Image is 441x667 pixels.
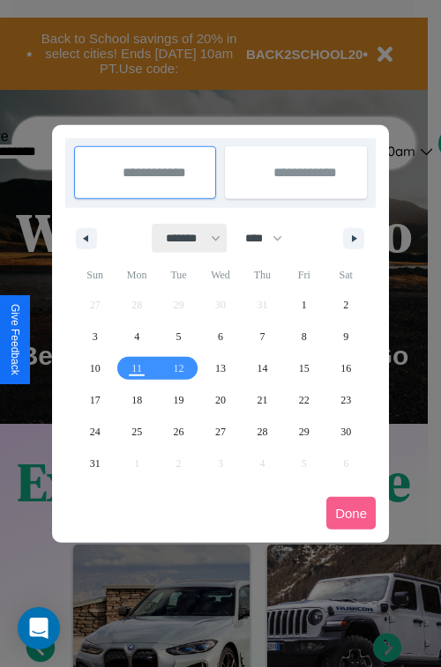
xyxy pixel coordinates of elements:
span: 9 [343,321,348,352]
span: 20 [215,384,226,416]
span: 6 [218,321,223,352]
button: 12 [158,352,199,384]
button: 17 [74,384,116,416]
button: 18 [116,384,157,416]
button: 5 [158,321,199,352]
span: 26 [174,416,184,448]
button: 25 [116,416,157,448]
button: 28 [242,416,283,448]
button: 15 [283,352,325,384]
button: Done [326,497,376,530]
span: Thu [242,261,283,289]
button: 24 [74,416,116,448]
span: Wed [199,261,241,289]
span: 24 [90,416,101,448]
div: Give Feedback [9,304,21,375]
span: 15 [299,352,310,384]
button: 6 [199,321,241,352]
span: 7 [259,321,265,352]
span: 5 [176,321,182,352]
button: 3 [74,321,116,352]
button: 23 [325,384,367,416]
button: 31 [74,448,116,479]
span: 29 [299,416,310,448]
span: 28 [257,416,267,448]
button: 30 [325,416,367,448]
button: 16 [325,352,367,384]
button: 2 [325,289,367,321]
button: 29 [283,416,325,448]
span: 18 [131,384,142,416]
span: Mon [116,261,157,289]
button: 19 [158,384,199,416]
span: 16 [340,352,351,384]
button: 8 [283,321,325,352]
button: 21 [242,384,283,416]
button: 26 [158,416,199,448]
span: Sat [325,261,367,289]
button: 20 [199,384,241,416]
button: 1 [283,289,325,321]
button: 4 [116,321,157,352]
span: 1 [302,289,307,321]
button: 22 [283,384,325,416]
span: 12 [174,352,184,384]
span: 22 [299,384,310,416]
button: 27 [199,416,241,448]
button: 9 [325,321,367,352]
span: 25 [131,416,142,448]
span: 11 [131,352,142,384]
span: 13 [215,352,226,384]
span: 4 [134,321,139,352]
button: 7 [242,321,283,352]
span: 19 [174,384,184,416]
span: 14 [257,352,267,384]
span: 8 [302,321,307,352]
span: 3 [93,321,98,352]
button: 13 [199,352,241,384]
span: 17 [90,384,101,416]
span: Fri [283,261,325,289]
span: 31 [90,448,101,479]
span: 23 [340,384,351,416]
span: Tue [158,261,199,289]
span: 21 [257,384,267,416]
span: 10 [90,352,101,384]
span: 30 [340,416,351,448]
button: 10 [74,352,116,384]
span: 2 [343,289,348,321]
button: 11 [116,352,157,384]
span: Sun [74,261,116,289]
button: 14 [242,352,283,384]
span: 27 [215,416,226,448]
div: Open Intercom Messenger [18,607,60,649]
